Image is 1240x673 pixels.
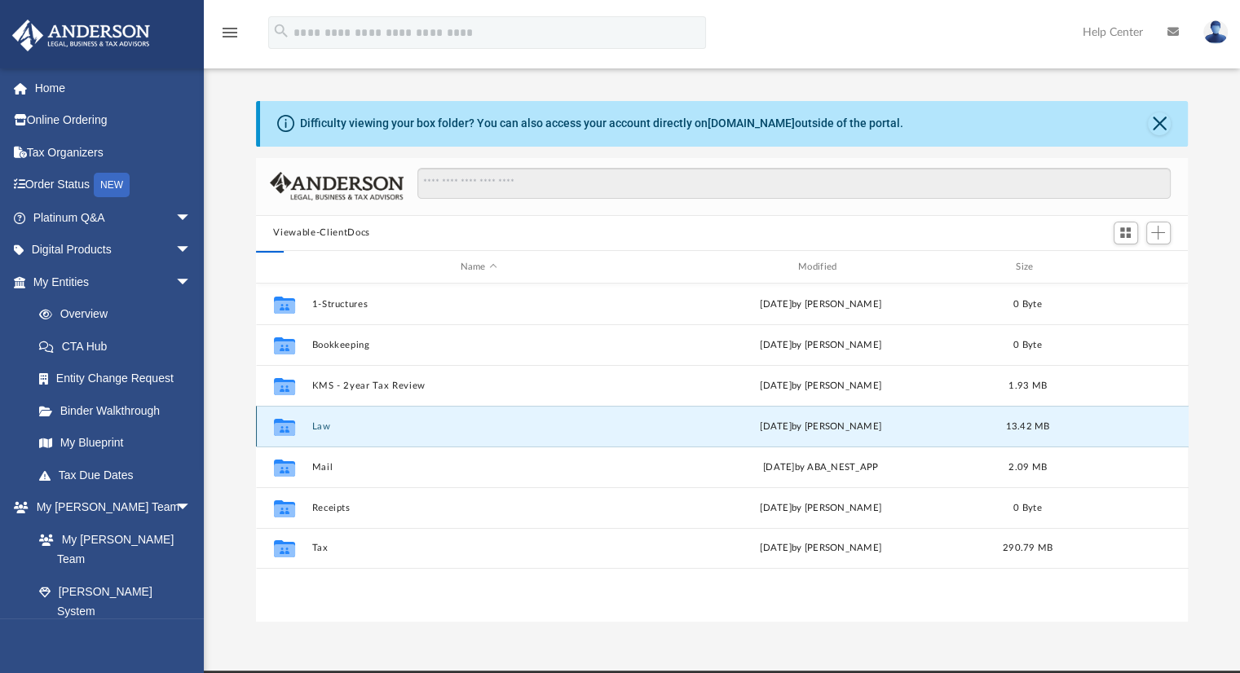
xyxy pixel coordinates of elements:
[653,501,987,516] div: [DATE] by [PERSON_NAME]
[272,22,290,40] i: search
[653,379,987,394] div: [DATE] by [PERSON_NAME]
[1114,222,1138,244] button: Switch to Grid View
[311,299,646,310] button: 1-Structures
[708,117,795,130] a: [DOMAIN_NAME]
[220,31,240,42] a: menu
[11,104,216,137] a: Online Ordering
[300,115,903,132] div: Difficulty viewing your box folder? You can also access your account directly on outside of the p...
[11,234,216,266] a: Digital Productsarrow_drop_down
[760,422,792,431] span: [DATE]
[1013,341,1042,350] span: 0 Byte
[256,284,1189,621] div: grid
[1013,504,1042,512] span: 0 Byte
[11,491,208,524] a: My [PERSON_NAME] Teamarrow_drop_down
[175,266,208,299] span: arrow_drop_down
[11,266,216,298] a: My Entitiesarrow_drop_down
[23,330,216,363] a: CTA Hub
[653,260,988,275] div: Modified
[11,201,216,234] a: Platinum Q&Aarrow_drop_down
[1203,20,1228,44] img: User Pic
[1002,544,1052,553] span: 290.79 MB
[11,169,216,202] a: Order StatusNEW
[263,260,303,275] div: id
[653,297,987,312] div: [DATE] by [PERSON_NAME]
[23,523,200,575] a: My [PERSON_NAME] Team
[311,462,646,473] button: Mail
[23,394,216,427] a: Binder Walkthrough
[11,136,216,169] a: Tax Organizers
[175,201,208,235] span: arrow_drop_down
[23,459,216,491] a: Tax Due Dates
[273,226,369,240] button: Viewable-ClientDocs
[311,340,646,350] button: Bookkeeping
[1013,300,1042,309] span: 0 Byte
[1067,260,1181,275] div: id
[175,491,208,525] span: arrow_drop_down
[175,234,208,267] span: arrow_drop_down
[995,260,1060,275] div: Size
[653,338,987,353] div: [DATE] by [PERSON_NAME]
[311,543,646,554] button: Tax
[653,542,987,556] div: [DATE] by [PERSON_NAME]
[23,427,208,460] a: My Blueprint
[1146,222,1171,244] button: Add
[1008,381,1047,390] span: 1.93 MB
[1008,463,1047,472] span: 2.09 MB
[653,420,987,434] div: by [PERSON_NAME]
[311,260,646,275] div: Name
[653,460,987,475] div: [DATE] by ABA_NEST_APP
[311,421,646,432] button: Law
[23,298,216,331] a: Overview
[417,168,1170,199] input: Search files and folders
[1005,422,1049,431] span: 13.42 MB
[7,20,155,51] img: Anderson Advisors Platinum Portal
[23,575,208,627] a: [PERSON_NAME] System
[1148,112,1171,135] button: Close
[11,72,216,104] a: Home
[311,503,646,513] button: Receipts
[220,23,240,42] i: menu
[23,363,216,395] a: Entity Change Request
[94,173,130,197] div: NEW
[311,380,646,391] button: KMS - 2year Tax Review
